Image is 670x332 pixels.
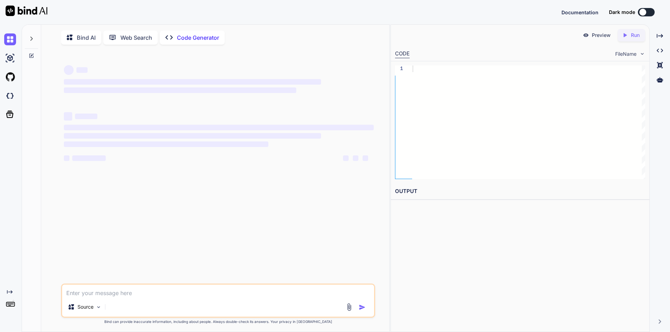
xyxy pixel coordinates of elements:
p: Bind AI [77,33,96,42]
h2: OUTPUT [391,183,649,200]
p: Code Generator [177,33,219,42]
p: Preview [592,32,611,39]
img: icon [359,304,366,311]
img: githubLight [4,71,16,83]
span: ‌ [64,133,321,139]
span: ‌ [64,65,74,75]
img: attachment [345,303,353,311]
span: ‌ [64,112,72,121]
span: ‌ [64,125,374,130]
p: Web Search [120,33,152,42]
div: CODE [395,50,410,58]
span: ‌ [72,155,106,161]
img: chevron down [639,51,645,57]
p: Source [77,303,94,310]
img: preview [583,32,589,38]
img: darkCloudIdeIcon [4,90,16,102]
img: ai-studio [4,52,16,64]
button: Documentation [561,9,598,16]
span: ‌ [76,67,88,73]
span: ‌ [64,141,268,147]
span: ‌ [75,114,97,119]
span: Documentation [561,9,598,15]
img: chat [4,33,16,45]
img: Bind AI [6,6,47,16]
div: 1 [395,65,403,72]
p: Bind can provide inaccurate information, including about people. Always double-check its answers.... [61,319,375,324]
span: ‌ [64,87,296,93]
span: ‌ [343,155,349,161]
span: Dark mode [609,9,635,16]
img: Pick Models [96,304,102,310]
p: Run [631,32,640,39]
span: ‌ [64,79,321,85]
span: ‌ [353,155,358,161]
span: ‌ [363,155,368,161]
span: FileName [615,51,636,57]
span: ‌ [64,155,69,161]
